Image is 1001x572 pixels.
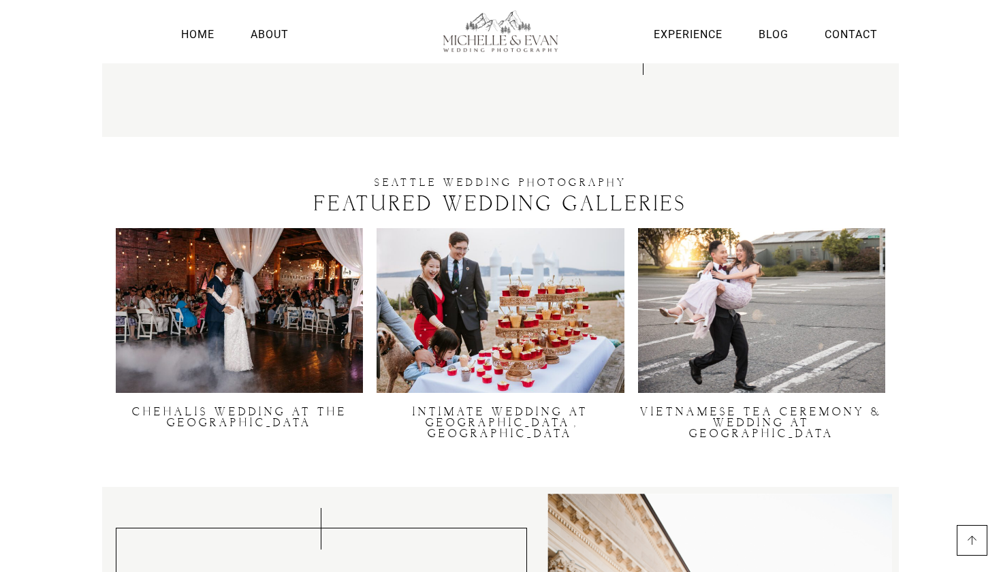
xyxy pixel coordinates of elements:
a: About [247,25,292,44]
h3: Featured wedding Galleries [109,195,892,214]
a: Home [178,25,218,44]
a: Blog [755,25,792,44]
a: Contact [821,25,881,44]
a: INTIMATE WEDDING AT [GEOGRAPHIC_DATA], [GEOGRAPHIC_DATA] [413,405,588,441]
a: Experience [650,25,726,44]
h2: SEATTLE WEDDING PHOTOGRAPHY [109,178,892,188]
a: VIETNAMESE TEA CEREMONY & WEDDING AT [GEOGRAPHIC_DATA] [640,405,883,441]
a: chehalis WEDDING AT the [GEOGRAPHIC_DATA] [132,405,347,430]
